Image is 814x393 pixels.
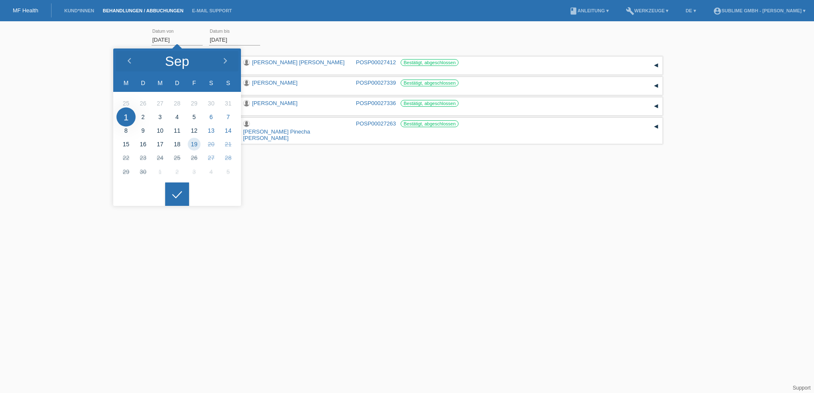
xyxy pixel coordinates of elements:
a: Support [793,385,811,391]
label: Bestätigt, abgeschlossen [401,120,459,127]
label: Bestätigt, abgeschlossen [401,100,459,107]
i: book [569,7,578,15]
a: Behandlungen / Abbuchungen [98,8,188,13]
label: Bestätigt, abgeschlossen [401,59,459,66]
a: bookAnleitung ▾ [565,8,613,13]
div: auf-/zuklappen [650,59,662,72]
a: POSP00027263 [356,120,396,127]
div: Sep [165,54,189,68]
a: POSP00027339 [356,80,396,86]
div: auf-/zuklappen [650,80,662,92]
label: Bestätigt, abgeschlossen [401,80,459,86]
a: POSP00027336 [356,100,396,106]
a: Kund*innen [60,8,98,13]
a: [PERSON_NAME] [252,80,298,86]
a: DE ▾ [681,8,700,13]
a: MF Health [13,7,38,14]
div: auf-/zuklappen [650,120,662,133]
a: buildWerkzeuge ▾ [622,8,673,13]
a: account_circleSublime GmbH - [PERSON_NAME] ▾ [709,8,810,13]
a: [PERSON_NAME] [PERSON_NAME] [252,59,344,65]
div: auf-/zuklappen [650,100,662,113]
a: E-Mail Support [188,8,236,13]
a: [PERSON_NAME] [252,100,298,106]
i: account_circle [713,7,722,15]
a: [PERSON_NAME] Pinecha [PERSON_NAME] [243,128,310,141]
i: build [626,7,634,15]
a: POSP00027412 [356,59,396,65]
